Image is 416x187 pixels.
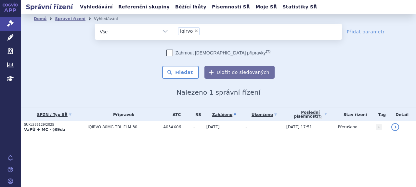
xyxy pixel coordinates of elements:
[180,29,193,33] span: iqirvo
[206,110,242,119] a: Zahájeno
[78,3,115,11] a: Vyhledávání
[21,2,78,11] h2: Správní řízení
[286,108,335,121] a: Poslednípísemnost(?)
[376,124,382,130] a: +
[388,108,416,121] th: Detail
[391,123,399,131] a: detail
[160,108,190,121] th: ATC
[245,110,283,119] a: Ukončeno
[24,127,65,132] strong: VaPÚ + MC - §39da
[173,3,208,11] a: Běžící lhůty
[87,125,160,129] span: IQIRVO 80MG TBL FLM 30
[206,125,220,129] span: [DATE]
[34,17,46,21] a: Domů
[210,3,252,11] a: Písemnosti SŘ
[317,115,322,119] abbr: (?)
[334,108,372,121] th: Stav řízení
[266,49,270,53] abbr: (?)
[286,125,312,129] span: [DATE] 17:51
[347,29,385,35] a: Přidat parametr
[253,3,279,11] a: Moje SŘ
[116,3,172,11] a: Referenční skupiny
[162,66,199,79] button: Hledat
[194,29,198,33] span: ×
[338,125,357,129] span: Přerušeno
[373,108,388,121] th: Tag
[204,66,275,79] button: Uložit do sledovaných
[24,123,84,127] p: SUKLS36129/2025
[280,3,319,11] a: Statistiky SŘ
[166,50,270,56] label: Zahrnout [DEMOGRAPHIC_DATA] přípravky
[201,27,205,35] input: iqirvo
[163,125,190,129] span: A05AX06
[24,110,84,119] a: SPZN / Typ SŘ
[190,108,203,121] th: RS
[84,108,160,121] th: Přípravek
[245,125,247,129] span: -
[94,14,126,24] li: Vyhledávání
[176,88,260,96] span: Nalezeno 1 správní řízení
[55,17,85,21] a: Správní řízení
[193,125,203,129] span: -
